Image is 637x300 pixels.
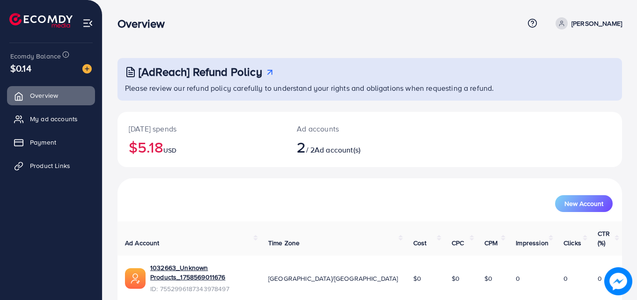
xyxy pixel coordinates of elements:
[452,238,464,248] span: CPC
[598,229,610,248] span: CTR (%)
[571,18,622,29] p: [PERSON_NAME]
[139,65,262,79] h3: [AdReach] Refund Policy
[564,238,581,248] span: Clicks
[10,61,31,75] span: $0.14
[163,146,176,155] span: USD
[30,161,70,170] span: Product Links
[150,284,253,293] span: ID: 7552996187343978497
[150,263,253,282] a: 1032663_Unknown Products_1758569011676
[516,274,520,283] span: 0
[484,274,492,283] span: $0
[268,238,300,248] span: Time Zone
[604,267,632,295] img: image
[7,156,95,175] a: Product Links
[7,86,95,105] a: Overview
[129,123,274,134] p: [DATE] spends
[268,274,398,283] span: [GEOGRAPHIC_DATA]/[GEOGRAPHIC_DATA]
[82,64,92,73] img: image
[413,238,427,248] span: Cost
[30,138,56,147] span: Payment
[413,274,421,283] span: $0
[564,200,603,207] span: New Account
[555,195,613,212] button: New Account
[30,114,78,124] span: My ad accounts
[10,51,61,61] span: Ecomdy Balance
[297,136,306,158] span: 2
[452,274,460,283] span: $0
[129,138,274,156] h2: $5.18
[297,138,401,156] h2: / 2
[564,274,568,283] span: 0
[484,238,498,248] span: CPM
[125,82,616,94] p: Please review our refund policy carefully to understand your rights and obligations when requesti...
[297,123,401,134] p: Ad accounts
[82,18,93,29] img: menu
[9,13,73,28] img: logo
[125,268,146,289] img: ic-ads-acc.e4c84228.svg
[125,238,160,248] span: Ad Account
[7,133,95,152] a: Payment
[552,17,622,29] a: [PERSON_NAME]
[117,17,172,30] h3: Overview
[598,274,602,283] span: 0
[315,145,360,155] span: Ad account(s)
[7,110,95,128] a: My ad accounts
[516,238,549,248] span: Impression
[30,91,58,100] span: Overview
